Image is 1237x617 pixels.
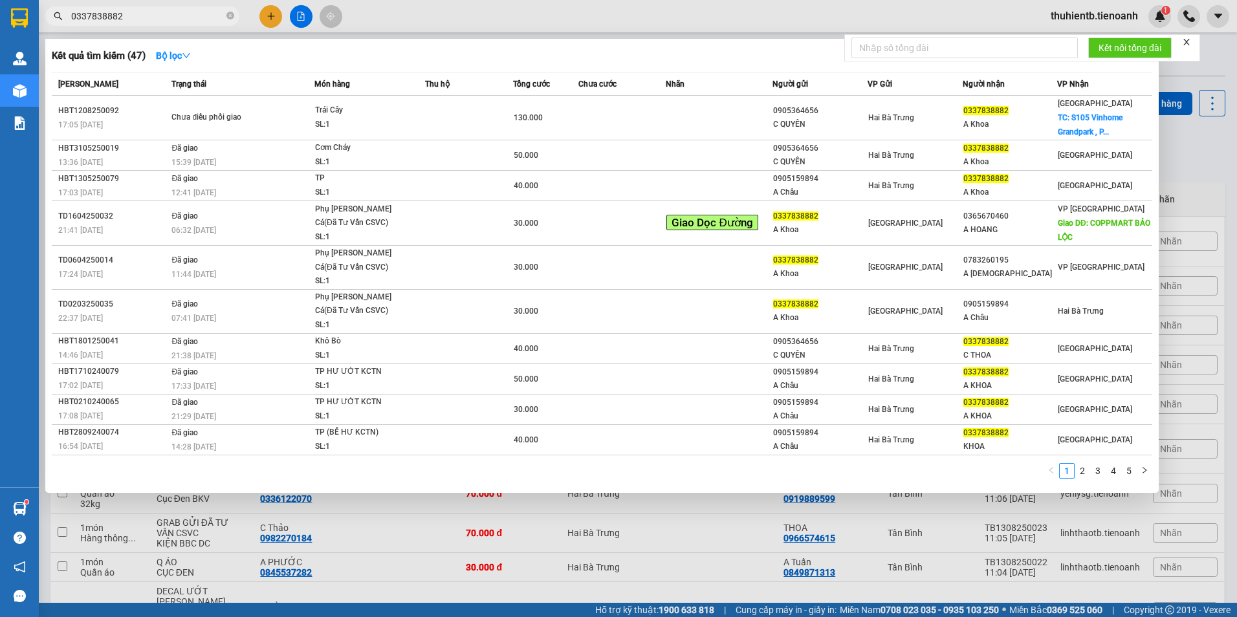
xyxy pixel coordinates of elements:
li: 3 [1090,463,1106,479]
span: Hai Bà Trưng [868,374,914,384]
div: Phụ [PERSON_NAME] Cá(Đã Tư Vấn CSVC) [315,246,412,274]
span: TC: S105 Vinhome Grandpark , P... [1058,113,1122,136]
span: 0337838882 [773,299,818,308]
span: Đã giao [171,299,198,308]
span: question-circle [14,532,26,544]
div: Khô Bò [315,334,412,349]
span: search [54,12,63,21]
span: Thu hộ [425,80,450,89]
div: TP HƯ ƯỚT KCTN [315,365,412,379]
span: 30.000 [514,307,538,316]
span: Người nhận [963,80,1005,89]
div: C THOA [963,349,1057,362]
span: Hai Bà Trưng [1058,307,1104,316]
span: 22:37 [DATE] [58,314,103,323]
span: Hai Bà Trưng [868,113,914,122]
img: logo-vxr [11,8,28,28]
span: [GEOGRAPHIC_DATA] [1058,344,1132,353]
div: HBT3105250019 [58,142,168,155]
span: 11:44 [DATE] [171,270,216,279]
div: SL: 1 [315,118,412,132]
span: notification [14,561,26,573]
div: 0905364656 [773,335,867,349]
a: 3 [1091,464,1105,478]
div: SL: 1 [315,349,412,363]
span: Hai Bà Trưng [868,405,914,414]
div: Phụ [PERSON_NAME] Cá(Đã Tư Vấn CSVC) [315,290,412,318]
input: Tìm tên, số ĐT hoặc mã đơn [71,9,224,23]
div: 0783260195 [963,254,1057,267]
span: Trạng thái [171,80,206,89]
strong: Bộ lọc [156,50,191,61]
li: 4 [1106,463,1121,479]
span: message [14,590,26,602]
div: TP (BỂ HƯ KCTN) [315,426,412,440]
div: SL: 1 [315,230,412,244]
span: Chưa cước [578,80,617,89]
span: [GEOGRAPHIC_DATA] [1058,181,1132,190]
span: close-circle [226,12,234,19]
span: 06:32 [DATE] [171,226,216,235]
button: Bộ lọcdown [146,45,201,66]
span: VP [GEOGRAPHIC_DATA] [1058,204,1144,213]
span: 0337838882 [963,428,1009,437]
span: 13:36 [DATE] [58,158,103,167]
span: 130.000 [514,113,543,122]
span: 21:38 [DATE] [171,351,216,360]
span: right [1141,466,1148,474]
div: Phụ [PERSON_NAME] Cá(Đã Tư Vấn CSVC) [315,202,412,230]
div: 0905159894 [773,426,867,440]
span: 14:46 [DATE] [58,351,103,360]
span: 12:41 [DATE] [171,188,216,197]
span: 0337838882 [963,106,1009,115]
button: left [1044,463,1059,479]
span: Đã giao [171,144,198,153]
div: 0905159894 [773,365,867,379]
span: Hai Bà Trưng [868,344,914,353]
span: 0337838882 [773,211,818,221]
span: 30.000 [514,263,538,272]
div: Trái Cây [315,103,412,118]
div: 0905159894 [773,396,867,409]
input: Nhập số tổng đài [851,38,1078,58]
div: 0365670460 [963,210,1057,223]
span: 30.000 [514,405,538,414]
div: A [DEMOGRAPHIC_DATA] [963,267,1057,281]
div: TD0203250035 [58,298,168,311]
div: HBT1305250079 [58,172,168,186]
div: A Khoa [963,118,1057,131]
span: Giao DĐ: COPPMART BẢO LỘC [1058,219,1150,242]
span: 17:33 [DATE] [171,382,216,391]
div: 0905159894 [963,298,1057,311]
span: Hai Bà Trưng [868,181,914,190]
div: SL: 1 [315,155,412,169]
div: TD1604250032 [58,210,168,223]
div: HBT2809240074 [58,426,168,439]
div: KHOA [963,440,1057,453]
span: 21:41 [DATE] [58,226,103,235]
div: HBT0210240065 [58,395,168,409]
img: warehouse-icon [13,52,27,65]
div: A Châu [773,379,867,393]
span: 50.000 [514,151,538,160]
div: 0905364656 [773,142,867,155]
span: 17:02 [DATE] [58,381,103,390]
span: close-circle [226,10,234,23]
span: 40.000 [514,435,538,444]
div: Chưa điều phối giao [171,111,268,125]
span: VP Nhận [1057,80,1089,89]
span: Đã giao [171,174,198,183]
span: 0337838882 [963,174,1009,183]
span: Món hàng [314,80,350,89]
div: A Khoa [963,155,1057,169]
span: down [182,51,191,60]
span: 0337838882 [963,337,1009,346]
span: VP [GEOGRAPHIC_DATA] [1058,263,1144,272]
li: 2 [1075,463,1090,479]
span: 07:41 [DATE] [171,314,216,323]
sup: 1 [25,500,28,504]
span: Đã giao [171,255,198,265]
div: 0905364656 [773,104,867,118]
div: Cơm Cháy [315,141,412,155]
span: 14:28 [DATE] [171,442,216,451]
